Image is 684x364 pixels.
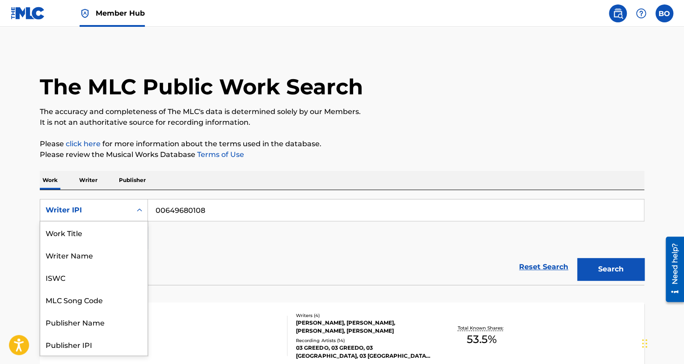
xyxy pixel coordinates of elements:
[577,258,644,280] button: Search
[40,139,644,149] p: Please for more information about the terms used in the database.
[66,140,101,148] a: click here
[655,4,673,22] div: User Menu
[80,8,90,19] img: Top Rightsholder
[296,312,431,319] div: Writers ( 4 )
[96,8,145,18] span: Member Hub
[296,344,431,360] div: 03 GREEDO, 03 GREEDO, 03 [GEOGRAPHIC_DATA], 03 [GEOGRAPHIC_DATA], 03 GREEDO
[639,321,684,364] iframe: Chat Widget
[40,266,148,288] div: ISWC
[195,150,244,159] a: Terms of Use
[76,171,100,190] p: Writer
[636,8,646,19] img: help
[40,171,60,190] p: Work
[40,288,148,311] div: MLC Song Code
[642,330,647,357] div: Drag
[515,257,573,277] a: Reset Search
[11,7,45,20] img: MLC Logo
[40,333,148,356] div: Publisher IPI
[40,244,148,266] div: Writer Name
[612,8,623,19] img: search
[40,221,148,244] div: Work Title
[659,233,684,305] iframe: Resource Center
[40,106,644,117] p: The accuracy and completeness of The MLC's data is determined solely by our Members.
[609,4,627,22] a: Public Search
[116,171,148,190] p: Publisher
[466,331,496,347] span: 53.5 %
[40,199,644,285] form: Search Form
[296,337,431,344] div: Recording Artists ( 14 )
[40,73,363,100] h1: The MLC Public Work Search
[40,311,148,333] div: Publisher Name
[46,205,126,216] div: Writer IPI
[296,319,431,335] div: [PERSON_NAME], [PERSON_NAME], [PERSON_NAME], [PERSON_NAME]
[40,149,644,160] p: Please review the Musical Works Database
[632,4,650,22] div: Help
[457,325,505,331] p: Total Known Shares:
[40,117,644,128] p: It is not an authoritative source for recording information.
